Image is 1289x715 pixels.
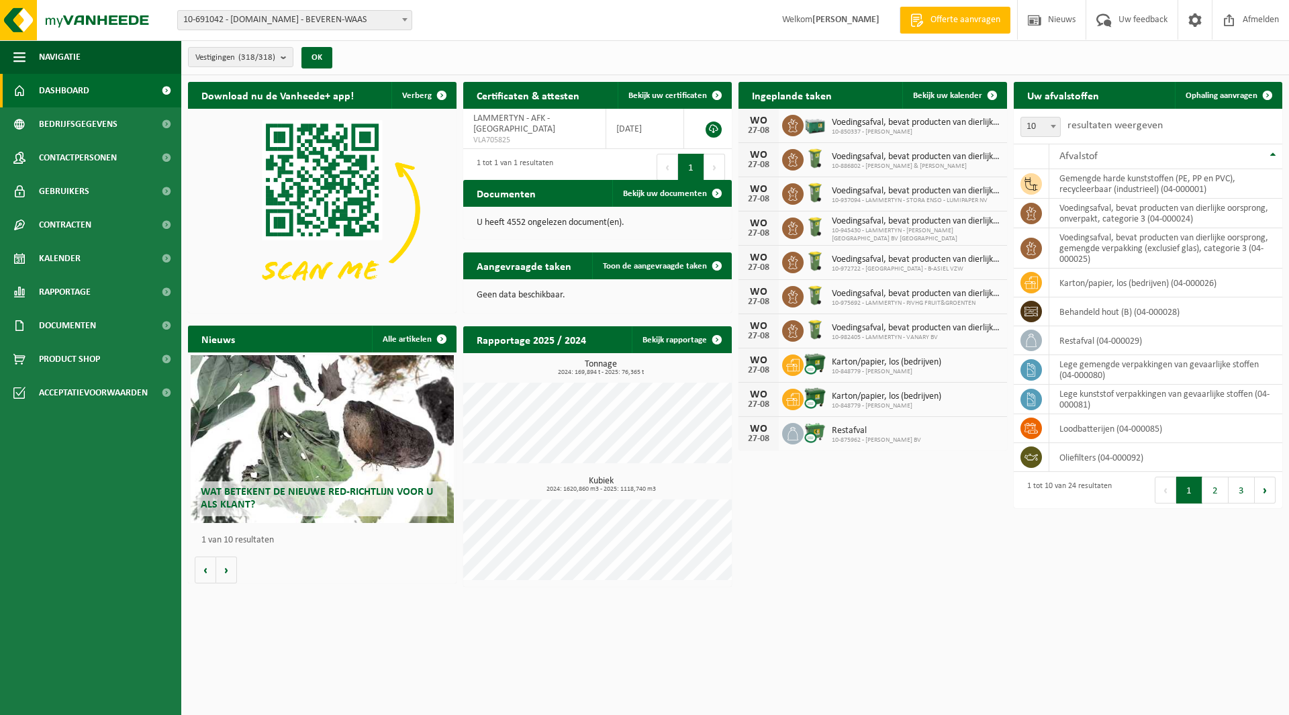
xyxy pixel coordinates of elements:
h2: Rapportage 2025 / 2024 [463,326,600,352]
span: 2024: 169,894 t - 2025: 76,365 t [470,369,732,376]
span: VLA705825 [473,135,595,146]
h2: Certificaten & attesten [463,82,593,108]
div: 1 tot 10 van 24 resultaten [1020,475,1112,505]
button: 1 [678,154,704,181]
img: WB-0140-HPE-GN-50 [804,216,826,238]
strong: [PERSON_NAME] [812,15,879,25]
div: 27-08 [745,434,772,444]
button: 1 [1176,477,1202,504]
td: [DATE] [606,109,684,149]
a: Wat betekent de nieuwe RED-richtlijn voor u als klant? [191,355,454,523]
span: Contactpersonen [39,141,117,175]
span: Contracten [39,208,91,242]
td: oliefilters (04-000092) [1049,443,1282,472]
span: 10-937094 - LAMMERTYN - STORA ENSO - LUMIPAPER NV [832,197,1000,205]
div: WO [745,355,772,366]
div: WO [745,252,772,263]
a: Ophaling aanvragen [1175,82,1281,109]
img: WB-0140-HPE-GN-51 [804,147,826,170]
button: Next [1255,477,1276,504]
h2: Nieuws [188,326,248,352]
div: WO [745,218,772,229]
count: (318/318) [238,53,275,62]
button: OK [301,47,332,68]
button: Verberg [391,82,455,109]
button: Previous [657,154,678,181]
a: Bekijk uw documenten [612,180,730,207]
div: WO [745,184,772,195]
span: Karton/papier, los (bedrijven) [832,391,941,402]
span: 10-875962 - [PERSON_NAME] BV [832,436,921,444]
span: Rapportage [39,275,91,309]
button: Vorige [195,557,216,583]
span: 10-886802 - [PERSON_NAME] & [PERSON_NAME] [832,162,1000,171]
p: Geen data beschikbaar. [477,291,718,300]
div: 1 tot 1 van 1 resultaten [470,152,553,182]
div: WO [745,115,772,126]
h2: Aangevraagde taken [463,252,585,279]
span: Documenten [39,309,96,342]
span: Toon de aangevraagde taken [603,262,707,271]
td: karton/papier, los (bedrijven) (04-000026) [1049,269,1282,297]
div: 27-08 [745,297,772,307]
button: 2 [1202,477,1229,504]
div: WO [745,424,772,434]
span: 10-848779 - [PERSON_NAME] [832,402,941,410]
span: Voedingsafval, bevat producten van dierlijke oorsprong, onverpakt, categorie 3 [832,289,1000,299]
span: 10-691042 - LAMMERTYN.NET - BEVEREN-WAAS [178,11,412,30]
button: Volgende [216,557,237,583]
a: Bekijk uw kalender [902,82,1006,109]
h2: Download nu de Vanheede+ app! [188,82,367,108]
img: WB-1100-CU [804,352,826,375]
span: Verberg [402,91,432,100]
div: 27-08 [745,195,772,204]
span: 10-691042 - LAMMERTYN.NET - BEVEREN-WAAS [177,10,412,30]
span: 10 [1021,117,1060,136]
span: 10-975692 - LAMMERTYN - PJVHG FRUIT&GROENTEN [832,299,1000,307]
span: Gebruikers [39,175,89,208]
a: Offerte aanvragen [900,7,1010,34]
div: WO [745,150,772,160]
td: restafval (04-000029) [1049,326,1282,355]
div: WO [745,287,772,297]
a: Bekijk uw certificaten [618,82,730,109]
div: 27-08 [745,263,772,273]
span: Voedingsafval, bevat producten van dierlijke oorsprong, onverpakt, categorie 3 [832,152,1000,162]
img: WB-0140-HPE-GN-50 [804,181,826,204]
td: voedingsafval, bevat producten van dierlijke oorsprong, gemengde verpakking (exclusief glas), cat... [1049,228,1282,269]
span: 10-982405 - LAMMERTYN - VANARY BV [832,334,1000,342]
td: behandeld hout (B) (04-000028) [1049,297,1282,326]
span: Offerte aanvragen [927,13,1004,27]
div: 27-08 [745,366,772,375]
span: Karton/papier, los (bedrijven) [832,357,941,368]
button: 3 [1229,477,1255,504]
img: WB-0140-HPE-GN-50 [804,250,826,273]
td: lege gemengde verpakkingen van gevaarlijke stoffen (04-000080) [1049,355,1282,385]
div: 27-08 [745,332,772,341]
h3: Kubiek [470,477,732,493]
span: Bekijk uw kalender [913,91,982,100]
span: Bekijk uw certificaten [628,91,707,100]
h2: Ingeplande taken [738,82,845,108]
span: Kalender [39,242,81,275]
img: WB-0140-HPE-GN-50 [804,284,826,307]
img: PB-LB-0680-HPE-GN-01 [804,113,826,136]
td: loodbatterijen (04-000085) [1049,414,1282,443]
div: WO [745,321,772,332]
span: Voedingsafval, bevat producten van dierlijke oorsprong, onverpakt, categorie 3 [832,254,1000,265]
label: resultaten weergeven [1067,120,1163,131]
div: 27-08 [745,400,772,410]
span: 10-972722 - [GEOGRAPHIC_DATA] - B-ASIEL VZW [832,265,1000,273]
span: Voedingsafval, bevat producten van dierlijke oorsprong, onverpakt, categorie 3 [832,117,1000,128]
span: Acceptatievoorwaarden [39,376,148,410]
div: 27-08 [745,160,772,170]
img: Download de VHEPlus App [188,109,457,310]
div: 27-08 [745,126,772,136]
a: Bekijk rapportage [632,326,730,353]
td: voedingsafval, bevat producten van dierlijke oorsprong, onverpakt, categorie 3 (04-000024) [1049,199,1282,228]
span: Vestigingen [195,48,275,68]
span: Navigatie [39,40,81,74]
h2: Documenten [463,180,549,206]
span: Bedrijfsgegevens [39,107,117,141]
div: 27-08 [745,229,772,238]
